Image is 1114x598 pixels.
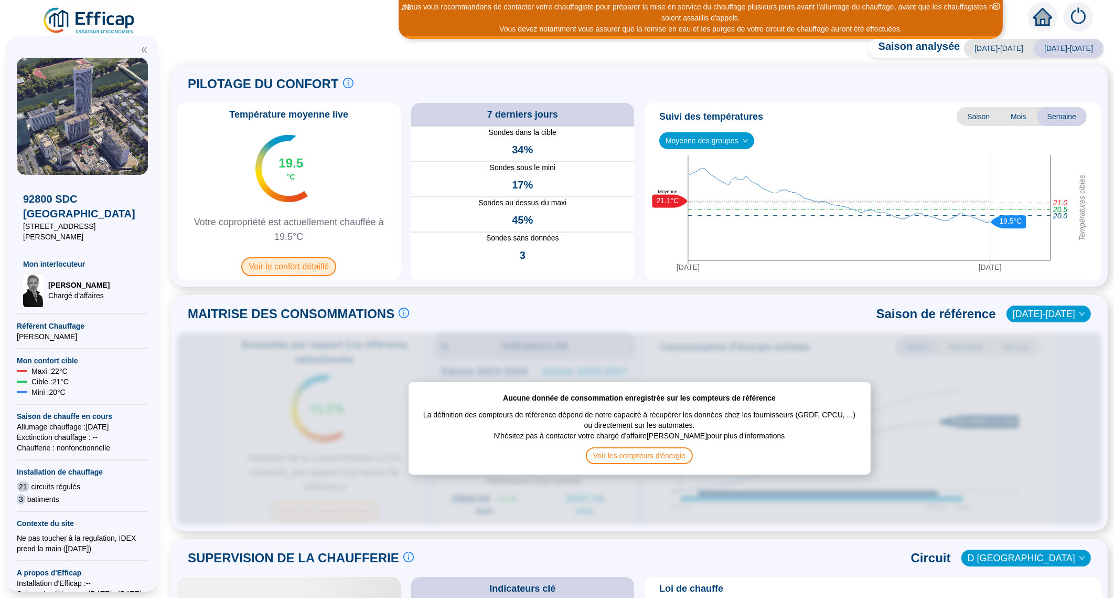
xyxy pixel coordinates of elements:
[27,494,59,505] span: batiments
[419,403,860,431] span: La définition des compteurs de référence dépend de notre capacité à récupérer les données chez le...
[489,581,555,596] span: Indicateurs clé
[17,411,148,422] span: Saison de chauffe en cours
[400,2,1001,24] div: Nous vous recommandons de contacter votre chauffagiste pour préparer la mise en service du chauff...
[503,393,776,403] span: Aucune donnée de consommation enregistrée sur les compteurs de référence
[287,172,295,182] span: °C
[1033,7,1052,26] span: home
[31,366,68,376] span: Maxi : 22 °C
[520,248,526,263] span: 3
[1053,212,1067,220] tspan: 20.0
[957,107,1000,126] span: Saison
[400,24,1001,35] div: Vous devez notamment vous assurer que la remise en eau et les purges de votre circuit de chauffag...
[188,550,399,566] span: SUPERVISION DE LA CHAUFFERIE
[181,215,397,244] span: Votre copropriété est actuellement chauffée à 19.5°C
[411,127,635,138] span: Sondes dans la cible
[17,321,148,331] span: Référent Chauffage
[742,138,748,144] span: down
[1079,555,1085,561] span: down
[1064,2,1093,32] img: alerts
[403,552,414,562] span: info-circle
[968,550,1085,566] span: D Pacifique Nord
[657,196,679,205] text: 21.1°C
[241,257,336,276] span: Voir le confort détaillé
[964,39,1034,58] span: [DATE]-[DATE]
[487,107,558,122] span: 7 derniers jours
[999,217,1022,225] text: 19.5°C
[343,78,354,88] span: info-circle
[399,308,409,318] span: info-circle
[17,331,148,342] span: [PERSON_NAME]
[23,259,142,269] span: Mon interlocuteur
[17,467,148,477] span: Installation de chauffage
[979,263,1002,271] tspan: [DATE]
[512,177,533,192] span: 17%
[42,6,137,36] img: efficap energie logo
[512,142,533,157] span: 34%
[23,221,142,242] span: [STREET_ADDRESS][PERSON_NAME]
[31,481,80,492] span: circuits régulés
[659,581,723,596] span: Loi de chauffe
[31,376,69,387] span: Cible : 21 °C
[911,550,951,566] span: Circuit
[658,189,677,194] text: Moyenne
[23,274,44,307] img: Chargé d'affaires
[17,568,148,578] span: A propos d'Efficap
[188,306,394,322] span: MAITRISE DES CONSOMMATIONS
[1000,107,1037,126] span: Mois
[512,213,533,227] span: 45%
[23,192,142,221] span: 92800 SDC [GEOGRAPHIC_DATA]
[411,233,635,244] span: Sondes sans données
[876,306,996,322] span: Saison de référence
[411,197,635,208] span: Sondes au dessus du maxi
[278,155,303,172] span: 19.5
[1078,175,1086,241] tspan: Températures cibles
[48,290,110,301] span: Chargé d'affaires
[586,447,693,464] span: Voir les compteurs d'énergie
[1079,311,1085,317] span: down
[411,162,635,173] span: Sondes sous le mini
[17,533,148,554] div: Ne pas toucher à la regulation, IDEX prend la main ([DATE])
[141,46,148,54] span: double-left
[1053,205,1067,214] tspan: 20.5
[666,133,748,149] span: Moyenne des groupes
[993,3,1000,10] span: close-circle
[17,355,148,366] span: Mon confort cible
[223,107,355,122] span: Température moyenne live
[48,280,110,290] span: [PERSON_NAME]
[17,443,148,453] span: Chaufferie : non fonctionnelle
[17,422,148,432] span: Allumage chauffage : [DATE]
[17,494,25,505] span: 3
[17,481,29,492] span: 21
[17,518,148,529] span: Contexte du site
[17,578,148,589] span: Installation d'Efficap : --
[401,4,411,12] i: 2 / 3
[31,387,66,397] span: Mini : 20 °C
[1034,39,1104,58] span: [DATE]-[DATE]
[1037,107,1087,126] span: Semaine
[255,135,308,202] img: indicateur températures
[1053,198,1067,207] tspan: 21.0
[1013,306,1085,322] span: 2022-2023
[677,263,700,271] tspan: [DATE]
[494,431,785,447] span: N'hésitez pas à contacter votre chargé d'affaire [PERSON_NAME] pour plus d'informations
[188,76,339,92] span: PILOTAGE DU CONFORT
[659,109,763,124] span: Suivi des températures
[17,432,148,443] span: Exctinction chauffage : --
[868,39,960,58] span: Saison analysée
